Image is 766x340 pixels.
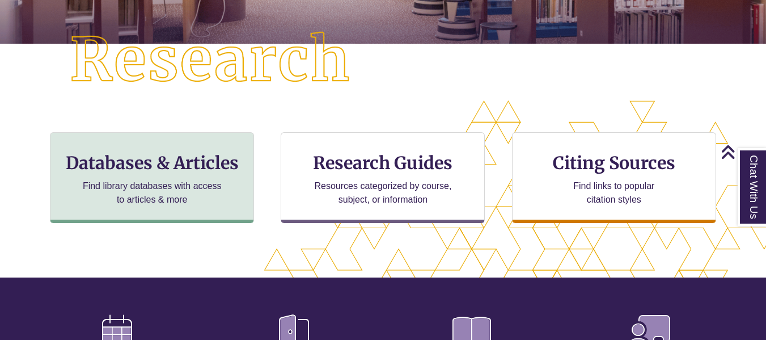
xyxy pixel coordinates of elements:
[50,132,254,223] a: Databases & Articles Find library databases with access to articles & more
[309,179,457,207] p: Resources categorized by course, subject, or information
[512,132,716,223] a: Citing Sources Find links to popular citation styles
[39,1,383,120] img: Research
[281,132,485,223] a: Research Guides Resources categorized by course, subject, or information
[545,152,683,174] h3: Citing Sources
[290,152,475,174] h3: Research Guides
[721,144,763,159] a: Back to Top
[78,179,226,207] p: Find library databases with access to articles & more
[60,152,244,174] h3: Databases & Articles
[558,179,669,207] p: Find links to popular citation styles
